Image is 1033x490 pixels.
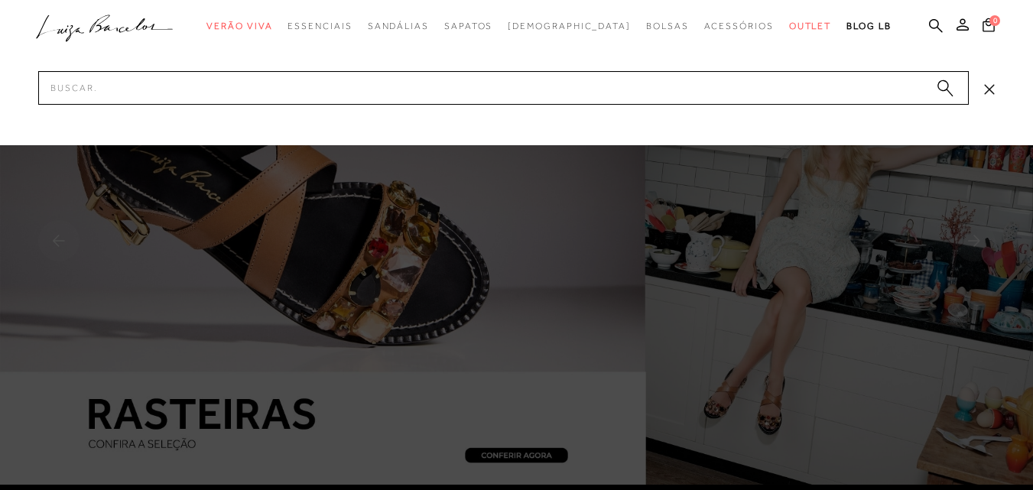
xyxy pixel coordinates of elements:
input: Buscar. [38,71,969,105]
a: noSubCategoriesText [508,12,631,41]
a: categoryNavScreenReaderText [444,12,492,41]
a: categoryNavScreenReaderText [789,12,832,41]
span: Essenciais [287,21,352,31]
a: BLOG LB [846,12,891,41]
button: 0 [978,17,999,37]
span: Sapatos [444,21,492,31]
span: Bolsas [646,21,689,31]
span: BLOG LB [846,21,891,31]
span: [DEMOGRAPHIC_DATA] [508,21,631,31]
span: Outlet [789,21,832,31]
a: categoryNavScreenReaderText [287,12,352,41]
a: categoryNavScreenReaderText [646,12,689,41]
span: Acessórios [704,21,774,31]
span: 0 [989,15,1000,26]
a: categoryNavScreenReaderText [368,12,429,41]
span: Verão Viva [206,21,272,31]
a: categoryNavScreenReaderText [206,12,272,41]
a: categoryNavScreenReaderText [704,12,774,41]
span: Sandálias [368,21,429,31]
